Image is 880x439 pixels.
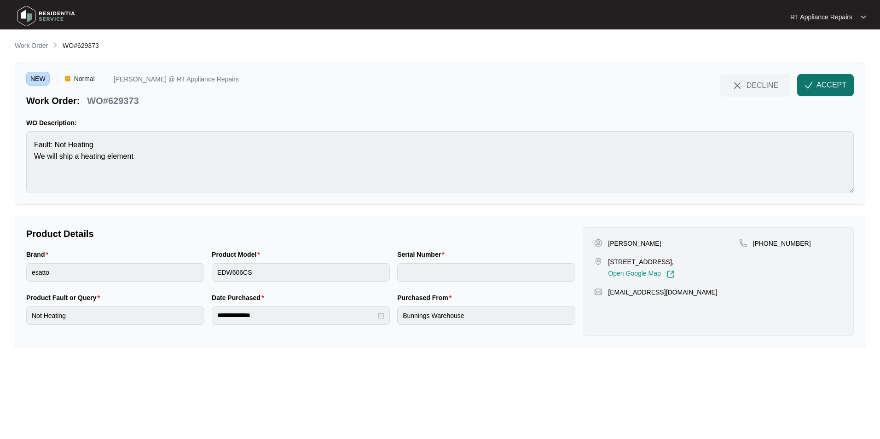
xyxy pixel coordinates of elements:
p: [STREET_ADDRESS], [608,257,674,266]
label: Purchased From [397,293,455,302]
label: Brand [26,250,52,259]
p: [PHONE_NUMBER] [753,239,811,248]
input: Date Purchased [217,311,376,320]
input: Serial Number [397,263,575,282]
p: [PERSON_NAME] [608,239,661,248]
button: check-IconACCEPT [797,74,854,96]
input: Brand [26,263,204,282]
textarea: Fault: Not Heating We will ship a heating element [26,131,854,193]
img: check-Icon [805,81,813,89]
img: map-pin [594,288,602,296]
p: Work Order: [26,94,80,107]
img: map-pin [594,257,602,266]
input: Purchased From [397,306,575,325]
p: [PERSON_NAME] @ RT Appliance Repairs [114,76,239,86]
span: Normal [70,72,98,86]
span: DECLINE [747,80,778,90]
p: WO#629373 [87,94,139,107]
img: dropdown arrow [861,15,866,19]
input: Product Model [212,263,390,282]
span: NEW [26,72,50,86]
p: RT Appliance Repairs [790,12,852,22]
img: user-pin [594,239,602,247]
img: residentia service logo [14,2,78,30]
label: Date Purchased [212,293,267,302]
label: Serial Number [397,250,448,259]
p: [EMAIL_ADDRESS][DOMAIN_NAME] [608,288,717,297]
img: close-Icon [732,80,743,91]
input: Product Fault or Query [26,306,204,325]
label: Product Fault or Query [26,293,104,302]
a: Work Order [13,41,50,51]
img: Link-External [666,270,675,278]
img: Vercel Logo [65,76,70,81]
img: map-pin [739,239,747,247]
span: WO#629373 [63,42,99,49]
span: ACCEPT [816,80,846,91]
button: close-IconDECLINE [720,74,790,96]
p: Product Details [26,227,575,240]
p: WO Description: [26,118,854,127]
img: chevron-right [52,41,59,49]
a: Open Google Map [608,270,674,278]
label: Product Model [212,250,264,259]
p: Work Order [15,41,48,50]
